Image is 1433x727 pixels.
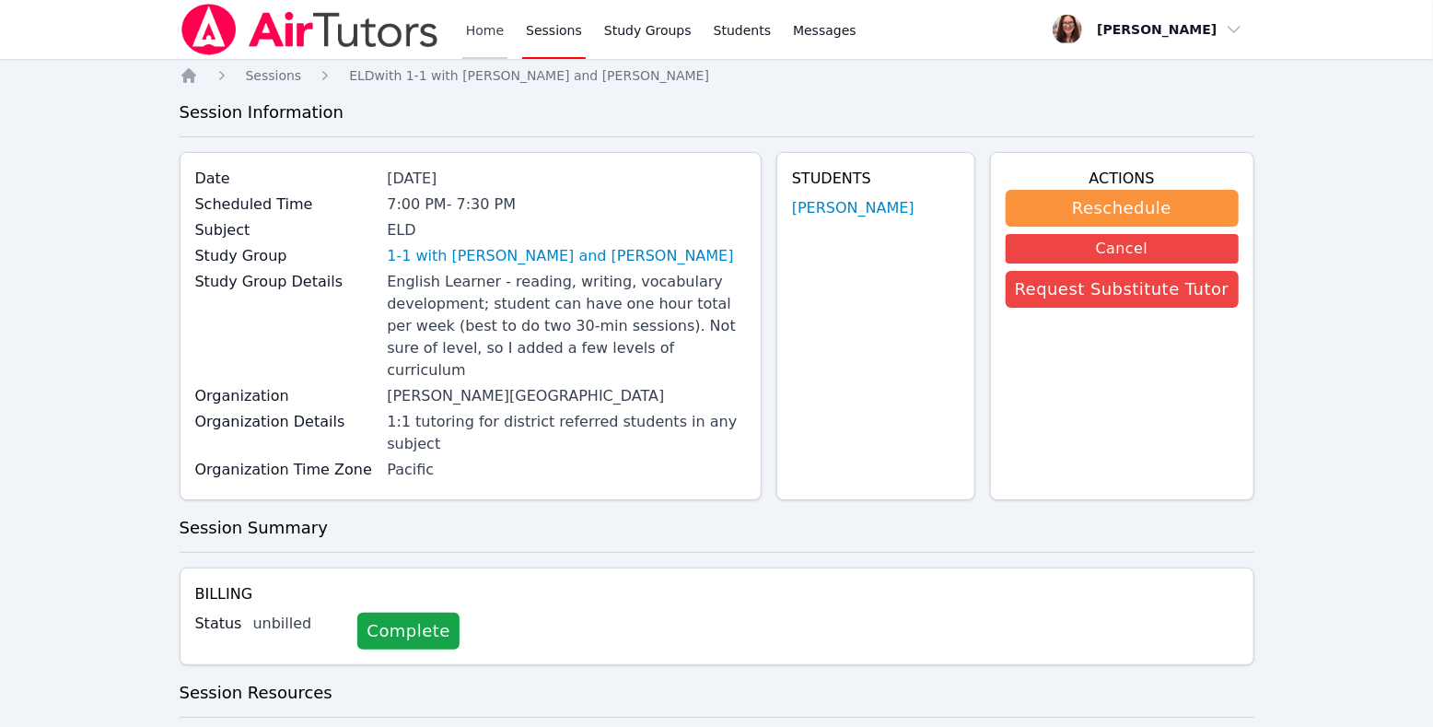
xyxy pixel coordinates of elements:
[246,68,302,83] span: Sessions
[349,68,709,83] span: ELD with 1-1 with [PERSON_NAME] and [PERSON_NAME]
[387,245,733,267] a: 1-1 with [PERSON_NAME] and [PERSON_NAME]
[195,168,377,190] label: Date
[1006,271,1239,308] button: Request Substitute Tutor
[180,100,1254,125] h3: Session Information
[349,66,709,85] a: ELDwith 1-1 with [PERSON_NAME] and [PERSON_NAME]
[793,21,856,40] span: Messages
[180,66,1254,85] nav: Breadcrumb
[195,219,377,241] label: Subject
[180,4,440,55] img: Air Tutors
[180,680,1254,706] h3: Session Resources
[195,193,377,216] label: Scheduled Time
[195,385,377,407] label: Organization
[387,271,746,381] div: English Learner - reading, writing, vocabulary development; student can have one hour total per w...
[387,168,746,190] div: [DATE]
[387,219,746,241] div: ELD
[387,385,746,407] div: [PERSON_NAME][GEOGRAPHIC_DATA]
[195,459,377,481] label: Organization Time Zone
[1006,234,1239,264] button: Cancel
[195,411,377,433] label: Organization Details
[195,583,1239,605] h4: Billing
[195,271,377,293] label: Study Group Details
[792,197,915,219] a: [PERSON_NAME]
[387,193,746,216] div: 7:00 PM - 7:30 PM
[387,459,746,481] div: Pacific
[387,411,746,455] div: 1:1 tutoring for district referred students in any subject
[180,515,1254,541] h3: Session Summary
[792,168,960,190] h4: Students
[195,245,377,267] label: Study Group
[246,66,302,85] a: Sessions
[1006,168,1239,190] h4: Actions
[357,613,459,650] a: Complete
[1006,190,1239,227] button: Reschedule
[195,613,242,635] label: Status
[252,613,343,635] div: unbilled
